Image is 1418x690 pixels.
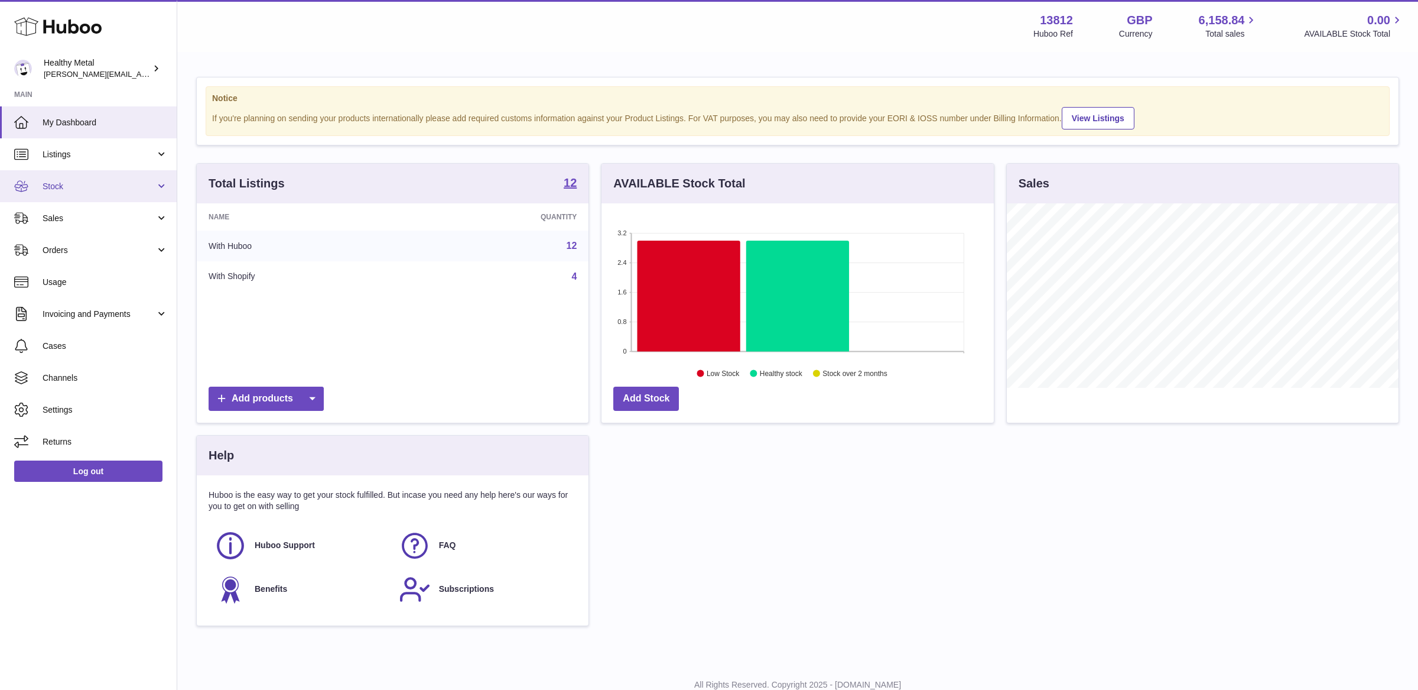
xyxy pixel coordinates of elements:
text: 0.8 [618,318,627,325]
a: Add Stock [613,387,679,411]
span: Cases [43,341,168,352]
h3: Sales [1019,176,1049,192]
a: Huboo Support [214,530,387,562]
a: FAQ [399,530,571,562]
span: Usage [43,277,168,288]
text: Low Stock [707,370,740,378]
text: 0 [623,348,627,355]
a: View Listings [1062,107,1134,129]
text: Stock over 2 months [823,370,887,378]
span: My Dashboard [43,117,168,128]
span: Orders [43,245,155,256]
h3: AVAILABLE Stock Total [613,176,745,192]
a: 6,158.84 Total sales [1199,12,1258,40]
a: Log out [14,461,162,482]
a: Add products [209,387,324,411]
text: 1.6 [618,289,627,296]
text: Healthy stock [760,370,803,378]
strong: 13812 [1040,12,1073,28]
a: Subscriptions [399,574,571,605]
div: Currency [1119,28,1153,40]
text: 3.2 [618,229,627,237]
img: jose@healthy-metal.com [14,60,32,77]
span: Total sales [1205,28,1258,40]
span: Stock [43,181,155,192]
a: 4 [571,271,577,281]
strong: 12 [564,177,577,189]
span: AVAILABLE Stock Total [1304,28,1404,40]
strong: Notice [212,93,1383,104]
span: Benefits [255,584,287,595]
span: Settings [43,404,168,416]
span: Invoicing and Payments [43,309,155,320]
div: Huboo Ref [1033,28,1073,40]
a: 12 [567,241,577,251]
span: Huboo Support [255,540,315,551]
h3: Help [209,448,234,464]
span: Listings [43,149,155,160]
span: 0.00 [1367,12,1390,28]
span: Returns [43,436,168,448]
a: 0.00 AVAILABLE Stock Total [1304,12,1404,40]
th: Name [197,203,408,231]
span: Channels [43,372,168,384]
a: Benefits [214,574,387,605]
div: If you're planning on sending your products internationally please add required customs informati... [212,105,1383,129]
a: 12 [564,177,577,191]
th: Quantity [408,203,589,231]
h3: Total Listings [209,176,285,192]
p: Huboo is the easy way to get your stock fulfilled. But incase you need any help here's our ways f... [209,490,577,512]
span: FAQ [439,540,456,551]
text: 2.4 [618,259,627,266]
td: With Huboo [197,231,408,261]
td: With Shopify [197,261,408,292]
div: Healthy Metal [44,57,150,80]
strong: GBP [1127,12,1152,28]
span: Sales [43,213,155,224]
span: [PERSON_NAME][EMAIL_ADDRESS][DOMAIN_NAME] [44,69,237,79]
span: Subscriptions [439,584,494,595]
span: 6,158.84 [1199,12,1245,28]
